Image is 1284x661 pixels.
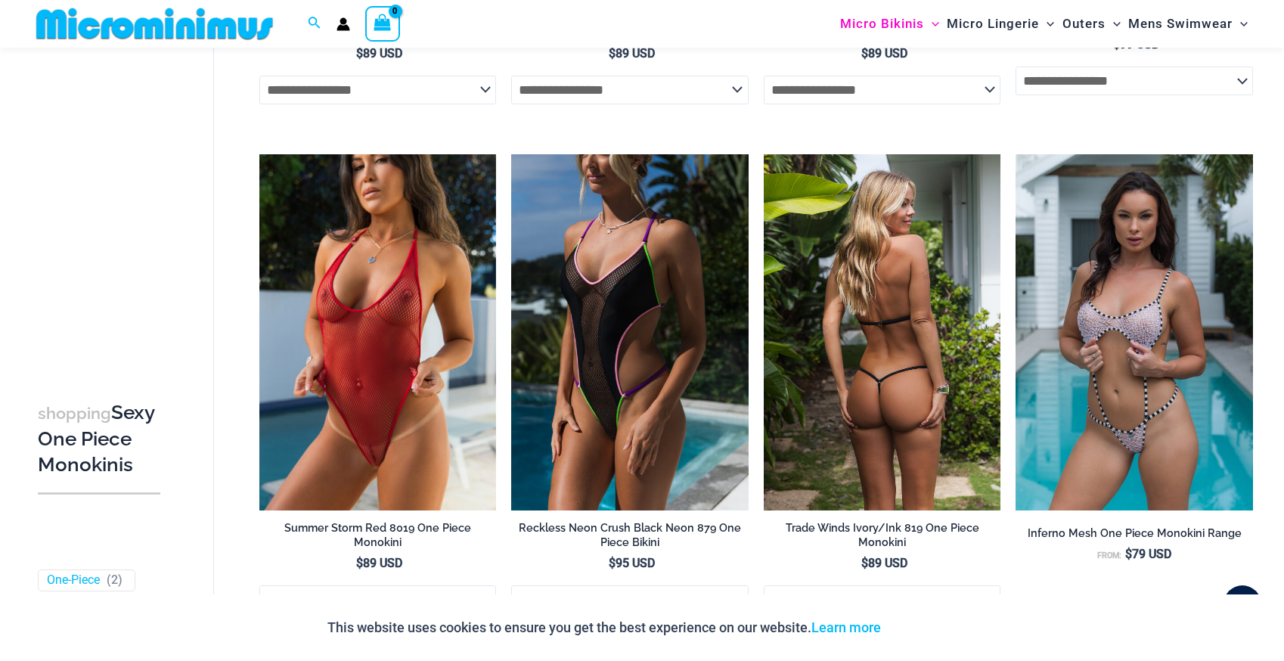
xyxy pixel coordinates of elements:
span: $ [1125,547,1132,561]
img: MM SHOP LOGO FLAT [30,7,279,41]
span: Mens Swimwear [1128,5,1233,43]
a: Reckless Neon Crush Black Neon 879 One Piece 01Reckless Neon Crush Black Neon 879 One Piece 09Rec... [511,154,749,510]
h2: Trade Winds Ivory/Ink 819 One Piece Monokini [764,521,1001,549]
a: Account icon link [337,17,350,31]
a: Learn more [811,619,881,635]
bdi: 89 USD [356,46,402,61]
a: Summer Storm Red 8019 One Piece 04Summer Storm Red 8019 One Piece 03Summer Storm Red 8019 One Pie... [259,154,497,510]
a: Search icon link [308,14,321,33]
span: Micro Bikinis [840,5,924,43]
a: Trade Winds Ivory/Ink 819 One Piece Monokini [764,521,1001,555]
h2: Inferno Mesh One Piece Monokini Range [1016,526,1253,541]
bdi: 89 USD [356,556,402,570]
h2: Reckless Neon Crush Black Neon 879 One Piece Bikini [511,521,749,549]
span: ( ) [107,573,123,588]
a: Micro LingerieMenu ToggleMenu Toggle [943,5,1058,43]
bdi: 89 USD [609,46,655,61]
a: Reckless Neon Crush Black Neon 879 One Piece Bikini [511,521,749,555]
img: Reckless Neon Crush Black Neon 879 One Piece 01 [511,154,749,510]
bdi: 89 USD [861,556,907,570]
a: Inferno Mesh One Piece Monokini Range [1016,526,1253,546]
span: $ [861,46,868,61]
h3: Sexy One Piece Monokinis [38,400,160,477]
span: Menu Toggle [1233,5,1248,43]
iframe: TrustedSite Certified [38,51,174,353]
span: $ [356,556,363,570]
span: Menu Toggle [1039,5,1054,43]
span: Outers [1062,5,1106,43]
span: Micro Lingerie [947,5,1039,43]
p: This website uses cookies to ensure you get the best experience on our website. [327,616,881,639]
bdi: 95 USD [609,556,655,570]
a: One-Piece [47,573,100,588]
span: $ [861,556,868,570]
span: From: [1097,551,1121,560]
span: $ [609,46,616,61]
a: Trade Winds IvoryInk 819 One Piece 06Trade Winds IvoryInk 819 One Piece 03Trade Winds IvoryInk 81... [764,154,1001,510]
span: shopping [38,404,111,423]
a: Micro BikinisMenu ToggleMenu Toggle [836,5,943,43]
bdi: 89 USD [861,46,907,61]
a: View Shopping Cart, empty [365,6,400,41]
span: 2 [111,573,118,587]
a: Summer Storm Red 8019 One Piece Monokini [259,521,497,555]
button: Accept [892,610,957,646]
img: Inferno Mesh Black White 8561 One Piece 05 [1016,154,1253,510]
a: Mens SwimwearMenu ToggleMenu Toggle [1124,5,1251,43]
a: OutersMenu ToggleMenu Toggle [1059,5,1124,43]
img: Trade Winds IvoryInk 819 One Piece 03 [764,154,1001,510]
h2: Summer Storm Red 8019 One Piece Monokini [259,521,497,549]
a: Inferno Mesh Black White 8561 One Piece 05Inferno Mesh Olive Fuchsia 8561 One Piece 03Inferno Mes... [1016,154,1253,510]
span: Menu Toggle [1106,5,1121,43]
span: $ [609,556,616,570]
span: Menu Toggle [924,5,939,43]
img: Summer Storm Red 8019 One Piece 04 [259,154,497,510]
bdi: 79 USD [1125,547,1171,561]
nav: Site Navigation [834,2,1254,45]
span: $ [356,46,363,61]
